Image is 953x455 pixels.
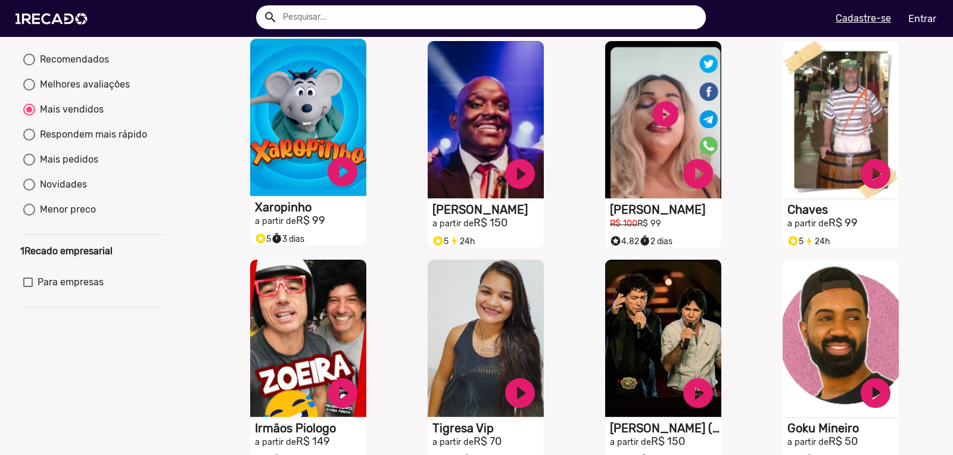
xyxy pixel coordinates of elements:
h2: R$ 70 [432,435,544,448]
small: a partir de [255,216,296,226]
h1: Xaropinho [255,200,366,214]
i: Selo super talento [787,232,799,247]
small: a partir de [432,437,474,447]
h2: R$ 150 [432,217,544,230]
div: Menor preco [35,202,96,217]
h2: R$ 99 [787,217,899,230]
a: play_circle_filled [325,154,360,189]
a: play_circle_filled [680,375,716,411]
h2: R$ 50 [787,435,899,448]
small: R$ 99 [637,219,661,229]
h2: R$ 149 [255,435,366,448]
i: Selo super talento [255,230,266,244]
video: S1RECADO vídeos dedicados para fãs e empresas [783,41,899,198]
small: stars [787,235,799,247]
small: a partir de [432,219,474,229]
a: play_circle_filled [325,375,360,411]
h1: [PERSON_NAME] ([PERSON_NAME] & [PERSON_NAME]) [610,421,721,435]
small: bolt [803,235,815,247]
video: S1RECADO vídeos dedicados para fãs e empresas [605,260,721,417]
span: 5 [432,236,449,247]
video: S1RECADO vídeos dedicados para fãs e empresas [250,39,366,196]
span: 5 [787,236,803,247]
span: 3 dias [271,234,304,244]
u: Cadastre-se [836,13,891,24]
a: play_circle_filled [502,156,538,192]
small: stars [432,235,444,247]
h1: [PERSON_NAME] [432,202,544,217]
video: S1RECADO vídeos dedicados para fãs e empresas [428,41,544,198]
small: stars [255,233,266,244]
i: bolt [449,232,460,247]
a: play_circle_filled [502,375,538,411]
h1: [PERSON_NAME] [610,202,721,217]
video: S1RECADO vídeos dedicados para fãs e empresas [783,260,899,417]
i: Selo super talento [610,232,621,247]
h1: Chaves [787,202,899,217]
div: Mais pedidos [35,152,98,167]
span: 5 [255,234,271,244]
mat-icon: Example home icon [263,10,278,24]
i: Selo super talento [432,232,444,247]
small: timer [271,233,282,244]
a: Entrar [901,8,944,29]
a: play_circle_filled [680,156,716,192]
div: Novidades [35,177,87,192]
input: Pesquisar... [274,5,706,29]
small: R$ 100 [610,219,637,229]
div: Respondem mais rápido [35,127,147,142]
div: Melhores avaliações [35,77,130,92]
div: Recomendados [35,52,109,67]
small: bolt [449,235,460,247]
video: S1RECADO vídeos dedicados para fãs e empresas [605,41,721,198]
span: 4.82 [610,236,639,247]
button: Example home icon [259,6,280,27]
small: a partir de [610,437,651,447]
div: Mais vendidos [35,102,104,117]
video: S1RECADO vídeos dedicados para fãs e empresas [428,260,544,417]
small: timer [639,235,650,247]
i: timer [271,230,282,244]
span: Para empresas [38,275,104,289]
a: play_circle_filled [858,375,893,411]
small: stars [610,235,621,247]
video: S1RECADO vídeos dedicados para fãs e empresas [250,260,366,417]
small: a partir de [255,437,296,447]
a: play_circle_filled [858,156,893,192]
b: 1Recado empresarial [20,245,113,257]
h1: Tigresa Vip [432,421,544,435]
span: 24h [803,236,830,247]
span: 2 dias [639,236,672,247]
span: 24h [449,236,475,247]
h2: R$ 99 [255,214,366,227]
small: a partir de [787,219,829,229]
h2: R$ 150 [610,435,721,448]
i: timer [639,232,650,247]
i: bolt [803,232,815,247]
h1: Goku Mineiro [787,421,899,435]
h1: Irmãos Piologo [255,421,366,435]
small: a partir de [787,437,829,447]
